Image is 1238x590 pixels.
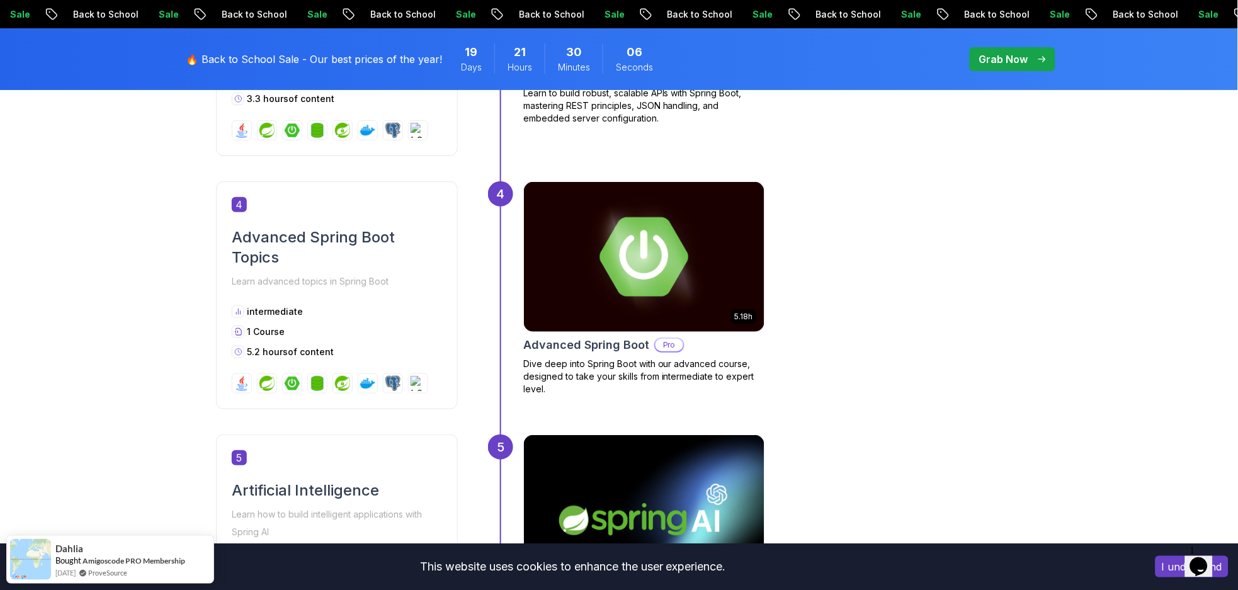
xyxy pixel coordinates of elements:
h2: Advanced Spring Boot Topics [232,227,442,268]
p: 5.18h [735,312,753,322]
p: 3.3 hours of content [247,93,334,105]
span: Dahlia [55,543,83,554]
img: Spring AI card [524,435,764,585]
h2: Artificial Intelligence [232,480,442,501]
img: spring-boot logo [285,376,300,391]
div: This website uses cookies to enhance the user experience. [9,553,1137,581]
img: java logo [234,123,249,138]
img: java logo [234,376,249,391]
p: Grab Now [979,52,1028,67]
p: Back to School [62,8,147,21]
img: spring-security logo [335,123,350,138]
p: Dive deep into Spring Boot with our advanced course, designed to take your skills from intermedia... [523,358,765,395]
a: Amigoscode PRO Membership [82,556,185,565]
span: 6 Seconds [627,43,642,61]
span: Hours [508,61,532,74]
p: intermediate [247,305,303,318]
p: Sale [445,8,485,21]
img: spring logo [259,123,275,138]
img: postgres logo [385,123,400,138]
p: Back to School [1102,8,1188,21]
span: [DATE] [55,567,76,578]
p: Learn to build robust, scalable APIs with Spring Boot, mastering REST principles, JSON handling, ... [523,87,765,125]
p: Back to School [508,8,593,21]
img: Advanced Spring Boot card [524,182,764,332]
img: spring-security logo [335,376,350,391]
p: Pro [656,339,683,351]
iframe: chat widget [1185,540,1225,577]
span: Days [461,61,482,74]
p: Back to School [359,8,445,21]
span: 4 [232,197,247,212]
a: Advanced Spring Boot card5.18hAdvanced Spring BootProDive deep into Spring Boot with our advanced... [523,181,765,395]
img: postgres logo [385,376,400,391]
a: ProveSource [88,567,127,578]
p: Learn advanced topics in Spring Boot [232,273,442,290]
span: Seconds [616,61,653,74]
div: 4 [488,181,513,207]
span: 1 Course [247,326,285,337]
span: 30 Minutes [566,43,582,61]
p: Back to School [953,8,1039,21]
div: 5 [488,434,513,460]
h2: Advanced Spring Boot [523,336,649,354]
p: Sale [1039,8,1079,21]
span: 19 Days [465,43,478,61]
img: h2 logo [411,376,426,391]
img: spring-data-jpa logo [310,376,325,391]
p: Sale [593,8,633,21]
p: Learn how to build intelligent applications with Spring AI [232,506,442,541]
img: h2 logo [411,123,426,138]
p: 🔥 Back to School Sale - Our best prices of the year! [186,52,442,67]
img: provesource social proof notification image [10,539,51,580]
p: Sale [147,8,188,21]
button: Accept cookies [1156,556,1229,577]
p: Back to School [210,8,296,21]
span: Minutes [558,61,590,74]
p: Sale [742,8,782,21]
img: docker logo [360,376,375,391]
img: spring logo [259,376,275,391]
p: Back to School [656,8,742,21]
img: spring-boot logo [285,123,300,138]
p: Back to School [805,8,890,21]
p: Sale [296,8,336,21]
p: Sale [890,8,931,21]
span: 21 Hours [514,43,526,61]
img: docker logo [360,123,375,138]
span: 5 [232,450,247,465]
p: Sale [1188,8,1228,21]
span: Bought [55,555,81,565]
p: 5.2 hours of content [247,346,334,358]
img: spring-data-jpa logo [310,123,325,138]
